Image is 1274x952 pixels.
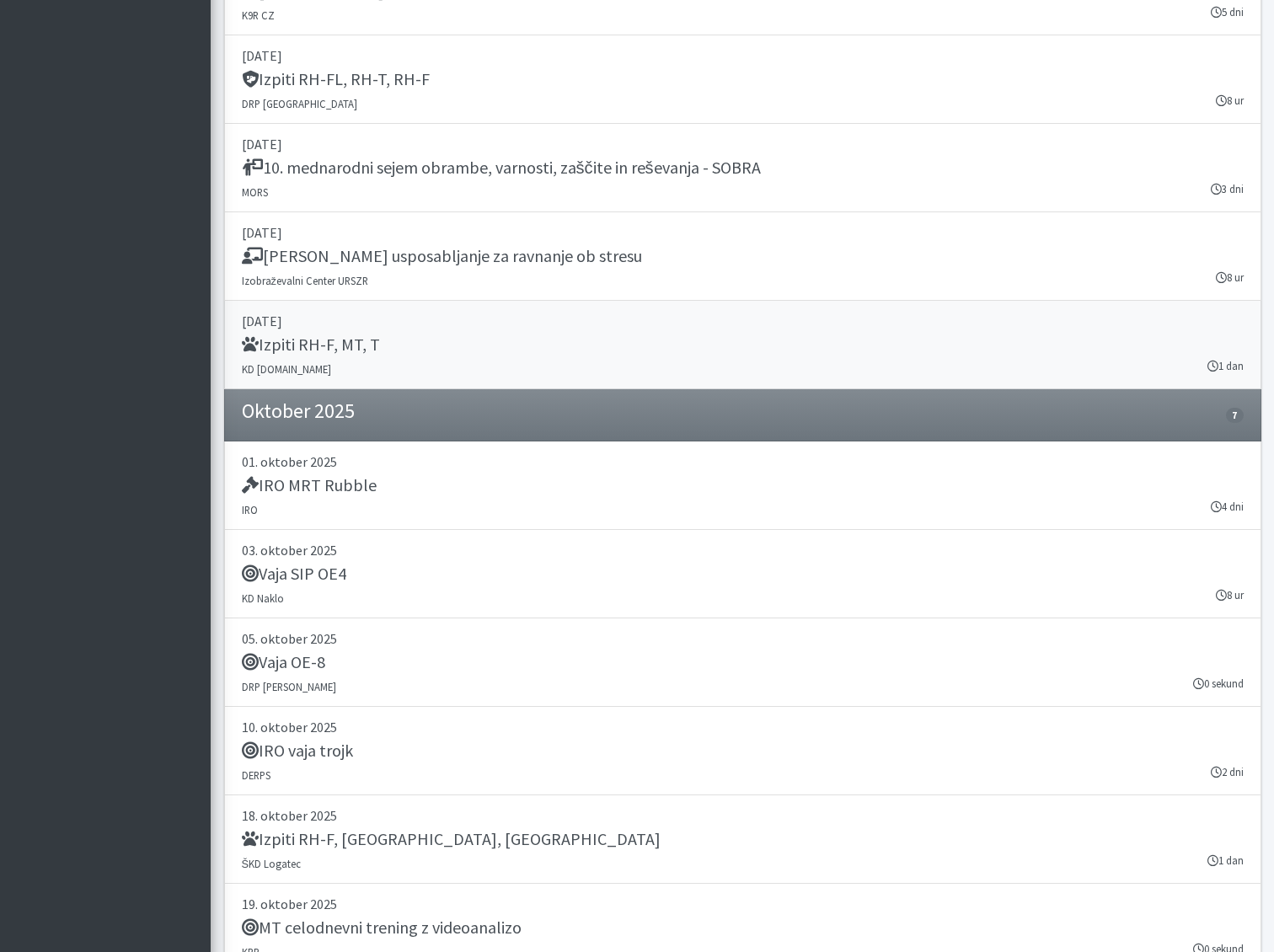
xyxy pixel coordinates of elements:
[242,362,331,376] small: KD [DOMAIN_NAME]
[242,185,268,199] small: MORS
[1207,358,1244,374] small: 1 dan
[242,97,357,110] small: DRP [GEOGRAPHIC_DATA]
[242,591,284,605] small: KD Naklo
[242,334,380,355] h5: Izpiti RH-F, MT, T
[242,311,1244,331] p: [DATE]
[224,530,1261,618] a: 03. oktober 2025 Vaja SIP OE4 KD Naklo 8 ur
[224,441,1261,530] a: 01. oktober 2025 IRO MRT Rubble IRO 4 dni
[1216,587,1244,603] small: 8 ur
[224,618,1261,707] a: 05. oktober 2025 Vaja OE-8 DRP [PERSON_NAME] 0 sekund
[1216,270,1244,286] small: 8 ur
[242,717,1244,737] p: 10. oktober 2025
[1226,408,1243,423] span: 7
[242,475,377,495] h5: IRO MRT Rubble
[242,564,346,584] h5: Vaja SIP OE4
[224,301,1261,389] a: [DATE] Izpiti RH-F, MT, T KD [DOMAIN_NAME] 1 dan
[242,69,430,89] h5: Izpiti RH-FL, RH-T, RH-F
[242,652,325,672] h5: Vaja OE-8
[242,540,1244,560] p: 03. oktober 2025
[242,158,761,178] h5: 10. mednarodni sejem obrambe, varnosti, zaščite in reševanja - SOBRA
[224,124,1261,212] a: [DATE] 10. mednarodni sejem obrambe, varnosti, zaščite in reševanja - SOBRA MORS 3 dni
[224,795,1261,884] a: 18. oktober 2025 Izpiti RH-F, [GEOGRAPHIC_DATA], [GEOGRAPHIC_DATA] ŠKD Logatec 1 dan
[1211,4,1244,20] small: 5 dni
[242,45,1244,66] p: [DATE]
[1216,93,1244,109] small: 8 ur
[242,628,1244,649] p: 05. oktober 2025
[242,246,642,266] h5: [PERSON_NAME] usposabljanje za ravnanje ob stresu
[242,452,1244,472] p: 01. oktober 2025
[242,768,270,782] small: DERPS
[242,857,302,870] small: ŠKD Logatec
[242,399,355,424] h4: Oktober 2025
[242,222,1244,243] p: [DATE]
[242,274,368,287] small: Izobraževalni Center URSZR
[242,829,661,849] h5: Izpiti RH-F, [GEOGRAPHIC_DATA], [GEOGRAPHIC_DATA]
[242,894,1244,914] p: 19. oktober 2025
[1211,181,1244,197] small: 3 dni
[242,680,336,693] small: DRP [PERSON_NAME]
[242,503,258,516] small: IRO
[1193,676,1244,692] small: 0 sekund
[242,134,1244,154] p: [DATE]
[242,8,275,22] small: K9R CZ
[224,212,1261,301] a: [DATE] [PERSON_NAME] usposabljanje za ravnanje ob stresu Izobraževalni Center URSZR 8 ur
[224,707,1261,795] a: 10. oktober 2025 IRO vaja trojk DERPS 2 dni
[1211,764,1244,780] small: 2 dni
[1207,853,1244,869] small: 1 dan
[242,917,522,938] h5: MT celodnevni trening z videoanalizo
[224,35,1261,124] a: [DATE] Izpiti RH-FL, RH-T, RH-F DRP [GEOGRAPHIC_DATA] 8 ur
[242,805,1244,826] p: 18. oktober 2025
[1211,499,1244,515] small: 4 dni
[242,741,353,761] h5: IRO vaja trojk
